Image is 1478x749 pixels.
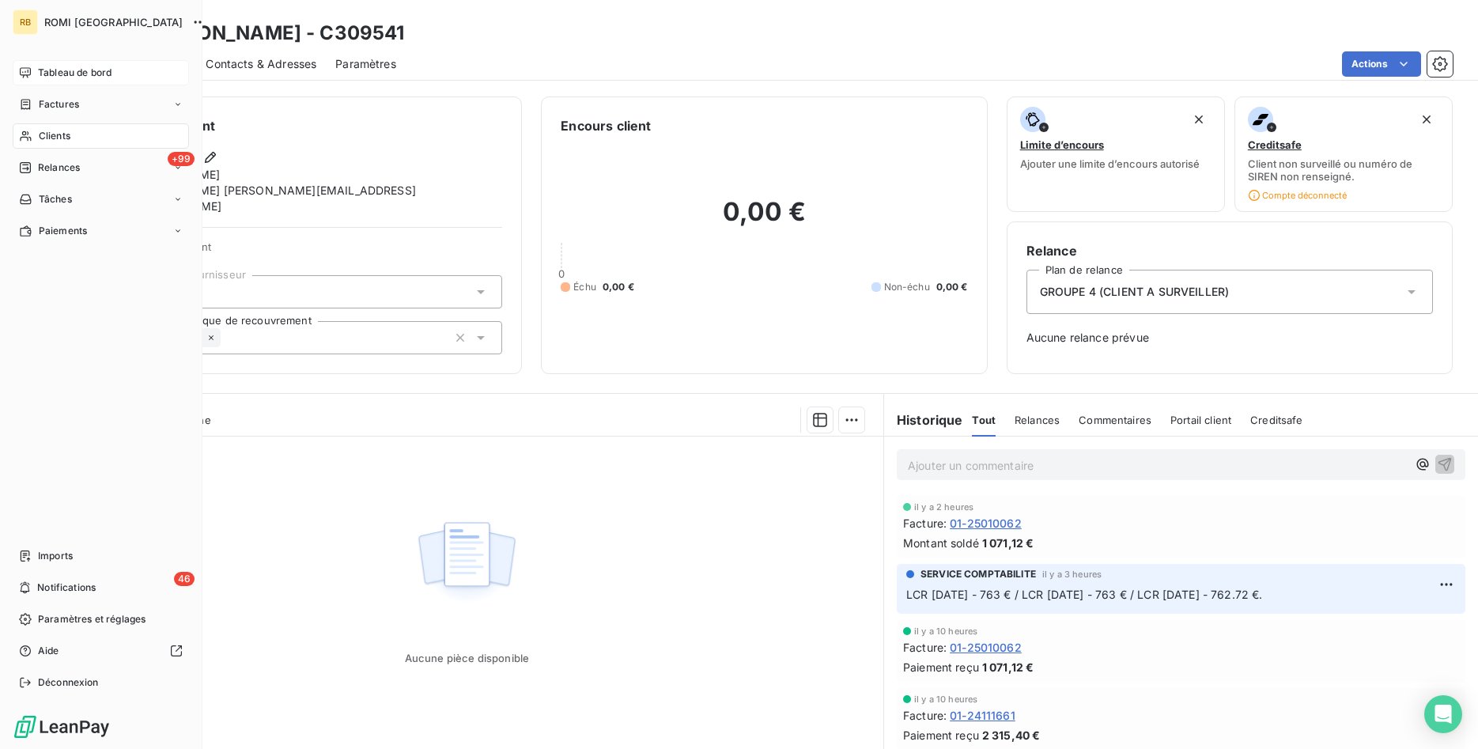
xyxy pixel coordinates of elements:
[1248,138,1302,151] span: Creditsafe
[139,19,404,47] h3: [PERSON_NAME] - C309541
[405,652,529,664] span: Aucune pièce disponible
[127,240,502,263] span: Propriétés Client
[1248,189,1347,202] span: Compte déconnecté
[44,16,183,28] span: ROMI [GEOGRAPHIC_DATA]
[168,152,195,166] span: +99
[39,192,72,206] span: Tâches
[1424,695,1462,733] div: Open Intercom Messenger
[936,280,968,294] span: 0,00 €
[561,116,651,135] h6: Encours client
[920,567,1036,581] span: SERVICE COMPTABILITE
[39,129,70,143] span: Clients
[914,502,973,512] span: il y a 2 heures
[38,675,99,690] span: Déconnexion
[950,639,1022,656] span: 01-25010062
[1020,138,1104,151] span: Limite d’encours
[1015,414,1060,426] span: Relances
[335,56,396,72] span: Paramètres
[906,588,1263,601] span: LCR [DATE] - 763 € / LCR [DATE] - 763 € / LCR [DATE] - 762.72 €.
[950,707,1015,724] span: 01-24111661
[1042,569,1102,579] span: il y a 3 heures
[1170,414,1231,426] span: Portail client
[903,515,947,531] span: Facture :
[884,280,930,294] span: Non-échu
[38,161,80,175] span: Relances
[982,535,1034,551] span: 1 071,12 €
[982,727,1041,743] span: 2 315,40 €
[174,572,195,586] span: 46
[903,727,979,743] span: Paiement reçu
[416,513,517,611] img: Empty state
[38,644,59,658] span: Aide
[1250,414,1303,426] span: Creditsafe
[39,224,87,238] span: Paiements
[903,639,947,656] span: Facture :
[1248,157,1439,183] span: Client non surveillé ou numéro de SIREN non renseigné.
[884,410,963,429] h6: Historique
[1026,330,1433,346] span: Aucune relance prévue
[1026,241,1433,260] h6: Relance
[38,549,73,563] span: Imports
[903,707,947,724] span: Facture :
[221,331,233,345] input: Ajouter une valeur
[1342,51,1421,77] button: Actions
[903,535,979,551] span: Montant soldé
[37,581,96,595] span: Notifications
[13,9,38,35] div: RB
[13,638,189,664] a: Aide
[950,515,1022,531] span: 01-25010062
[1234,96,1453,212] button: CreditsafeClient non surveillé ou numéro de SIREN non renseigné.Compte déconnecté
[903,659,979,675] span: Paiement reçu
[1079,414,1151,426] span: Commentaires
[39,97,79,112] span: Factures
[914,626,977,636] span: il y a 10 heures
[573,280,596,294] span: Échu
[1007,96,1225,212] button: Limite d’encoursAjouter une limite d’encours autorisé
[603,280,634,294] span: 0,00 €
[1020,157,1200,170] span: Ajouter une limite d’encours autorisé
[561,196,967,244] h2: 0,00 €
[38,612,146,626] span: Paramètres et réglages
[128,183,503,214] span: [PERSON_NAME] [PERSON_NAME][EMAIL_ADDRESS][DOMAIN_NAME]
[1040,284,1230,300] span: GROUPE 4 (CLIENT A SURVEILLER)
[38,66,112,80] span: Tableau de bord
[914,694,977,704] span: il y a 10 heures
[206,56,316,72] span: Contacts & Adresses
[982,659,1034,675] span: 1 071,12 €
[558,267,565,280] span: 0
[13,714,111,740] img: Logo LeanPay
[96,116,502,135] h6: Informations client
[972,414,996,426] span: Tout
